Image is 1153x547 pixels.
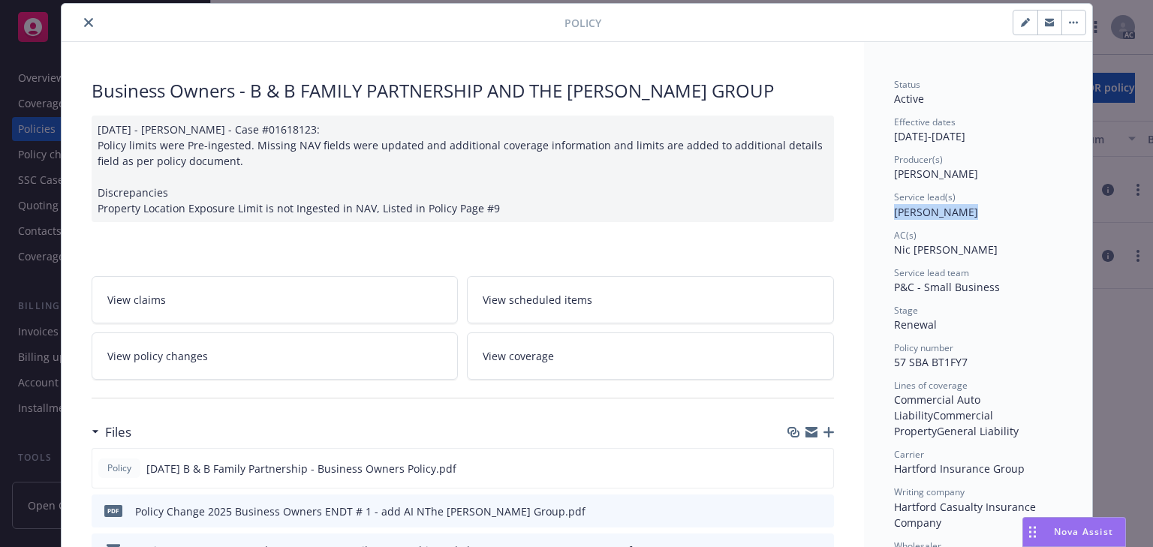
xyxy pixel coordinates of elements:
span: Lines of coverage [894,379,968,392]
span: [PERSON_NAME] [894,205,978,219]
div: Files [92,422,131,442]
span: View scheduled items [483,292,592,308]
h3: Files [105,422,131,442]
span: Nova Assist [1054,525,1113,538]
span: Renewal [894,317,937,332]
span: Policy number [894,341,953,354]
span: Status [894,78,920,91]
span: Policy [104,461,134,475]
div: Business Owners - B & B FAMILY PARTNERSHIP AND THE [PERSON_NAME] GROUP [92,78,834,104]
span: Stage [894,304,918,317]
span: [DATE] B & B Family Partnership - Business Owners Policy.pdf [146,461,456,476]
span: Service lead team [894,266,969,279]
span: Producer(s) [894,153,943,166]
span: Nic [PERSON_NAME] [894,242,998,257]
div: [DATE] - [DATE] [894,116,1062,144]
span: Writing company [894,485,965,498]
div: Drag to move [1023,518,1042,546]
button: download file [790,461,802,476]
div: [DATE] - [PERSON_NAME] - Case #01618123: Policy limits were Pre-ingested. Missing NAV fields were... [92,116,834,222]
span: Active [894,92,924,106]
span: 57 SBA BT1FY7 [894,355,968,369]
span: Commercial Auto Liability [894,392,983,422]
span: View policy changes [107,348,208,364]
button: download file [790,503,802,519]
a: View claims [92,276,459,323]
span: Carrier [894,448,924,461]
span: View claims [107,292,166,308]
span: View coverage [483,348,554,364]
span: pdf [104,505,122,516]
span: P&C - Small Business [894,280,1000,294]
span: General Liability [937,424,1019,438]
a: View scheduled items [467,276,834,323]
button: close [80,14,98,32]
a: View coverage [467,332,834,380]
span: Service lead(s) [894,191,956,203]
div: Policy Change 2025 Business Owners ENDT # 1 - add AI NThe [PERSON_NAME] Group.pdf [135,503,586,519]
span: [PERSON_NAME] [894,167,978,181]
a: View policy changes [92,332,459,380]
button: Nova Assist [1022,517,1126,547]
span: Policy [564,15,601,31]
button: preview file [814,503,828,519]
span: AC(s) [894,229,917,242]
span: Commercial Property [894,408,996,438]
span: Hartford Insurance Group [894,461,1025,476]
span: Hartford Casualty Insurance Company [894,500,1039,530]
button: preview file [814,461,827,476]
span: Effective dates [894,116,956,128]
